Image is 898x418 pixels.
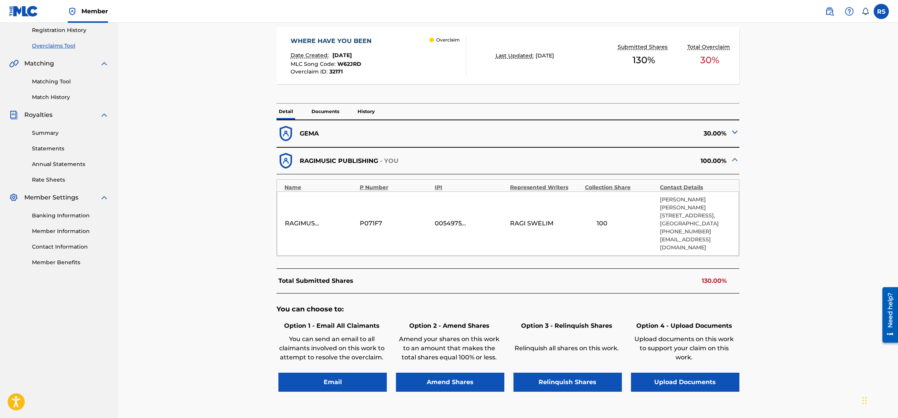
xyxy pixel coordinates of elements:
p: Overclaim [436,37,460,43]
div: Help [842,4,857,19]
a: Annual Statements [32,160,109,168]
button: Upload Documents [631,373,739,392]
a: Rate Sheets [32,176,109,184]
button: Email [278,373,387,392]
div: Notifications [861,8,869,15]
img: expand-cell-toggle [730,155,739,164]
p: Date Created: [291,51,331,59]
p: Amend your shares on this work to an amount that makes the total shares equal 100% or less. [396,335,502,362]
p: Documents [309,104,342,120]
iframe: Chat Widget [860,381,898,418]
span: W62JRD [337,61,361,67]
p: History [355,104,377,120]
p: Last Updated: [496,52,536,60]
p: [GEOGRAPHIC_DATA] [660,220,731,228]
h5: You can choose to: [277,305,739,314]
div: WHERE HAVE YOU BEEN [291,37,375,46]
img: expand [100,193,109,202]
p: [PERSON_NAME] [660,196,731,204]
span: Member [81,7,108,16]
div: Represented Writers [510,183,581,191]
span: [DATE] [332,52,352,59]
button: Amend Shares [396,373,504,392]
a: Summary [32,129,109,137]
img: help [845,7,854,16]
div: User Menu [874,4,889,19]
img: expand [100,59,109,68]
p: [EMAIL_ADDRESS][DOMAIN_NAME] [660,236,731,252]
a: Member Benefits [32,258,109,266]
a: Public Search [822,4,837,19]
a: Member Information [32,227,109,235]
div: Contact Details [660,183,731,191]
p: RAGIMUSIC PUBLISHING [300,156,378,166]
img: dfb38c8551f6dcc1ac04.svg [277,152,295,170]
img: expand [100,110,109,120]
h6: Option 4 - Upload Documents [631,321,737,330]
span: Member Settings [24,193,78,202]
img: expand-cell-toggle [730,128,739,137]
a: Registration History [32,26,109,34]
p: [PERSON_NAME][STREET_ADDRESS], [660,204,731,220]
span: RAGI SWELIM [510,219,553,228]
a: Banking Information [32,212,109,220]
img: MLC Logo [9,6,38,17]
span: [DATE] [536,52,554,59]
span: Royalties [24,110,52,120]
p: Relinquish all shares on this work. [513,344,620,353]
span: 130 % [633,53,655,67]
span: MLC Song Code : [291,61,337,67]
div: Chat-Widget [860,381,898,418]
p: [PHONE_NUMBER] [660,228,731,236]
a: Statements [32,145,109,153]
div: IPI [435,183,506,191]
p: Total Overclaim [687,43,732,51]
h6: Option 1 - Email All Claimants [278,321,385,330]
p: - YOU [380,156,399,166]
p: 130.00% [702,276,727,286]
a: Match History [32,93,109,101]
div: Name [284,183,356,191]
span: Overclaim ID : [291,68,329,75]
div: Collection Share [585,183,656,191]
a: Matching Tool [32,78,109,86]
img: Top Rightsholder [68,7,77,16]
img: Matching [9,59,19,68]
p: Upload documents on this work to support your claim on this work. [631,335,737,362]
a: Contact Information [32,243,109,251]
button: Relinquish Shares [513,373,622,392]
img: Royalties [9,110,18,120]
p: You can send an email to all claimants involved on this work to attempt to resolve the overclaim. [278,335,385,362]
span: Matching [24,59,54,68]
img: search [825,7,834,16]
iframe: Resource Center [877,284,898,347]
p: Submitted Shares [618,43,669,51]
a: WHERE HAVE YOU BEENDate Created:[DATE]MLC Song Code:W62JRDOverclaim ID:32171 OverclaimLast Update... [277,27,739,84]
p: GEMA [300,129,319,138]
img: dfb38c8551f6dcc1ac04.svg [277,124,295,143]
img: Member Settings [9,193,18,202]
div: P Number [360,183,431,191]
div: Ziehen [862,389,867,412]
p: Detail [277,104,296,120]
div: 30.00% [508,124,739,143]
span: 32171 [329,68,343,75]
div: 100.00% [508,152,739,170]
a: Overclaims Tool [32,42,109,50]
h6: Option 2 - Amend Shares [396,321,502,330]
h6: Option 3 - Relinquish Shares [513,321,620,330]
p: Total Submitted Shares [278,276,353,286]
span: 30 % [700,53,719,67]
